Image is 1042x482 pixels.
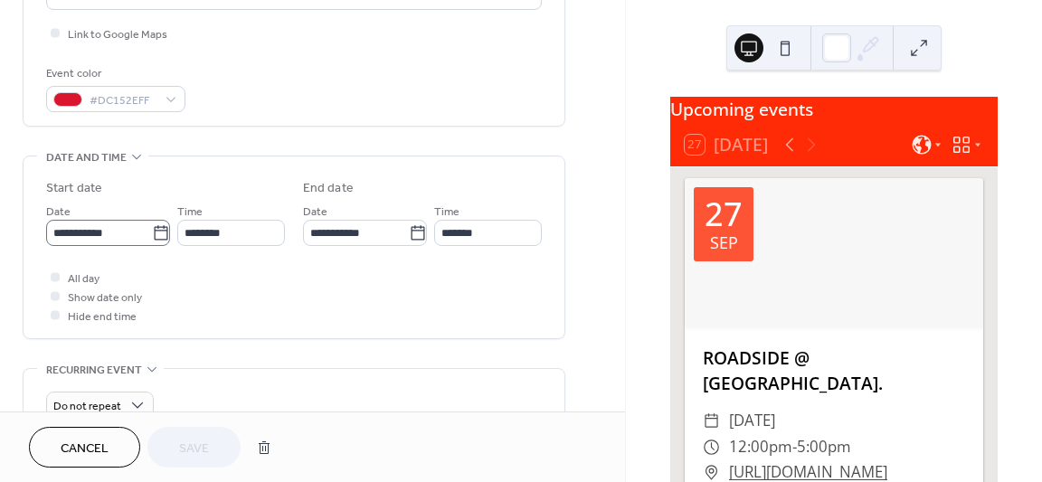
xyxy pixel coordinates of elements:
[729,408,775,434] span: [DATE]
[792,434,797,460] span: -
[53,396,121,417] span: Do not repeat
[703,408,720,434] div: ​
[46,148,127,167] span: Date and time
[710,234,738,250] div: Sep
[703,345,883,396] a: ROADSIDE @ [GEOGRAPHIC_DATA].
[177,203,203,222] span: Time
[90,91,156,110] span: #DC152EFF
[68,288,142,307] span: Show date only
[705,198,743,231] div: 27
[61,439,109,458] span: Cancel
[68,307,137,326] span: Hide end time
[46,64,182,83] div: Event color
[46,361,142,380] span: Recurring event
[29,427,140,468] button: Cancel
[46,179,102,198] div: Start date
[797,434,851,460] span: 5:00pm
[434,203,459,222] span: Time
[68,269,99,288] span: All day
[303,203,327,222] span: Date
[68,25,167,44] span: Link to Google Maps
[670,97,998,123] div: Upcoming events
[303,179,354,198] div: End date
[703,434,720,460] div: ​
[729,434,792,460] span: 12:00pm
[46,203,71,222] span: Date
